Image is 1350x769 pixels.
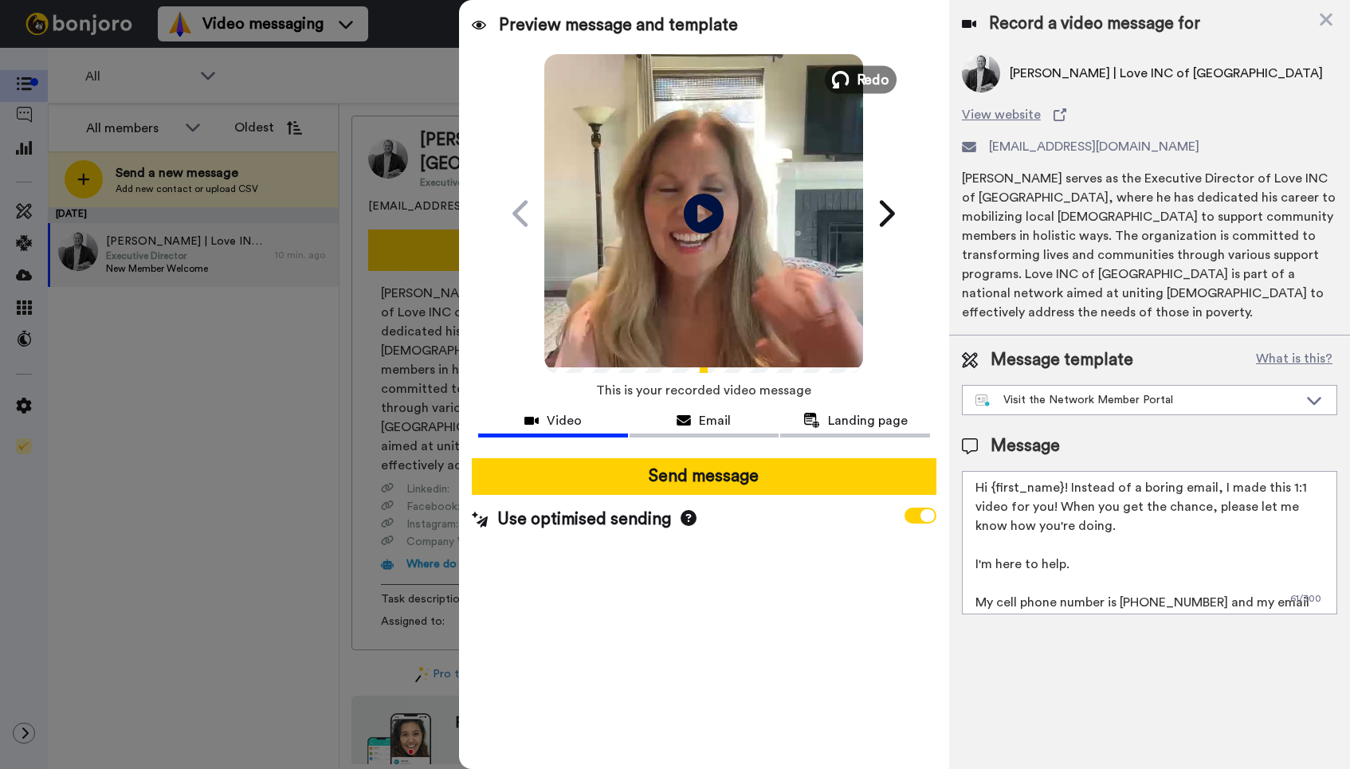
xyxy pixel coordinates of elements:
[472,458,936,495] button: Send message
[962,471,1337,614] textarea: Hi {first_name}! Instead of a boring email, I made this 1:1 video for you! When you get the chanc...
[975,394,991,407] img: nextgen-template.svg
[962,105,1337,124] a: View website
[989,137,1199,156] span: [EMAIL_ADDRESS][DOMAIN_NAME]
[596,373,811,408] span: This is your recorded video message
[1251,348,1337,372] button: What is this?
[991,348,1133,372] span: Message template
[547,411,582,430] span: Video
[828,411,908,430] span: Landing page
[962,169,1337,322] div: [PERSON_NAME] serves as the Executive Director of Love INC of [GEOGRAPHIC_DATA], where he has ded...
[991,434,1060,458] span: Message
[699,411,731,430] span: Email
[962,105,1041,124] span: View website
[975,392,1298,408] div: Visit the Network Member Portal
[497,508,671,532] span: Use optimised sending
